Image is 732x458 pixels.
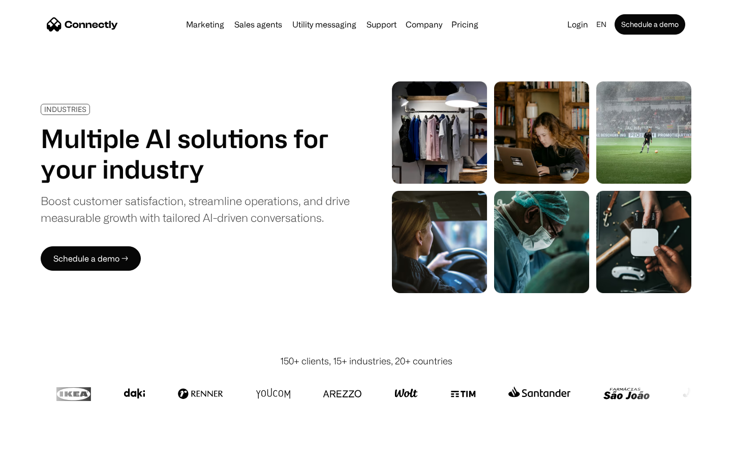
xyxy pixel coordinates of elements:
div: 150+ clients, 15+ industries, 20+ countries [280,354,452,368]
div: en [592,17,613,32]
div: Boost customer satisfaction, streamline operations, and drive measurable growth with tailored AI-... [41,192,350,226]
a: Schedule a demo [615,14,685,35]
a: Pricing [447,20,482,28]
a: Sales agents [230,20,286,28]
ul: Language list [20,440,61,454]
aside: Language selected: English [10,439,61,454]
a: Schedule a demo → [41,246,141,271]
div: en [596,17,606,32]
a: home [47,17,118,32]
a: Utility messaging [288,20,360,28]
div: Company [403,17,445,32]
h1: Multiple AI solutions for your industry [41,123,350,184]
a: Login [563,17,592,32]
div: INDUSTRIES [44,105,86,113]
a: Marketing [182,20,228,28]
div: Company [406,17,442,32]
a: Support [362,20,401,28]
